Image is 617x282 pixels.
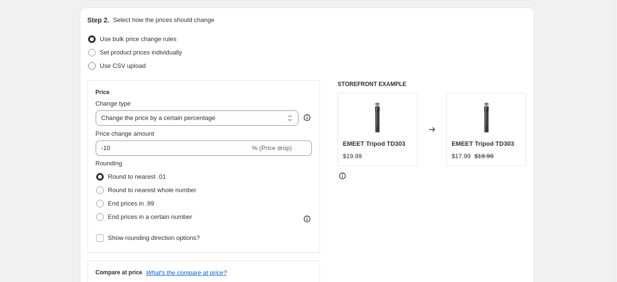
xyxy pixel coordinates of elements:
span: End prices in .99 [108,200,154,207]
p: Select how the prices should change [113,15,214,25]
span: Show rounding direction options? [108,234,200,241]
span: Round to nearest .01 [108,173,166,180]
h6: STOREFRONT EXAMPLE [338,80,527,88]
img: TD303-NEW-1_80x.png [358,98,397,136]
span: Round to nearest whole number [108,186,197,194]
span: Change type [96,100,131,107]
h3: Compare at price [96,269,143,276]
span: % (Price drop) [252,144,292,152]
span: Price change amount [96,130,154,137]
span: Set product prices individually [100,49,182,56]
img: TD303-NEW-1_80x.png [467,98,506,136]
button: What's the compare at price? [146,269,227,276]
span: Rounding [96,160,122,167]
span: EMEET Tripod TD303 [452,140,514,147]
div: help [302,113,312,122]
span: Use CSV upload [100,62,146,69]
strike: $19.99 [474,152,494,161]
h2: Step 2. [88,15,110,25]
span: EMEET Tripod TD303 [343,140,406,147]
div: $19.99 [343,152,362,161]
span: End prices in a certain number [108,213,192,220]
span: Use bulk price change rules [100,35,176,43]
h3: Price [96,88,110,96]
input: -15 [96,141,250,156]
div: $17.99 [452,152,471,161]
